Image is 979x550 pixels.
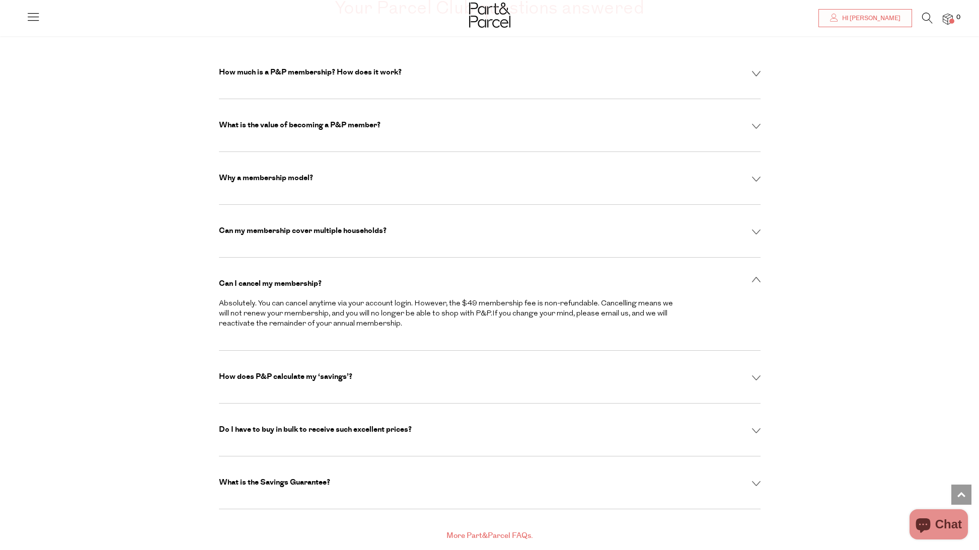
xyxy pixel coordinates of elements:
p: Do I have to buy in bulk to receive such excellent prices? [219,425,412,435]
a: Hi [PERSON_NAME] [818,9,912,27]
a: More Part&Parcel FAQs. [446,530,533,541]
p: Can my membership cover multiple households? [219,226,387,236]
span: 0 [954,13,963,22]
p: What is the value of becoming a P&P member? [219,120,381,130]
p: How much is a P&P membership? How does it work? [219,67,402,77]
span: Hi [PERSON_NAME] [840,14,900,23]
p: Can I cancel my membership? [219,279,322,289]
p: What is the Savings Guarantee? [219,478,330,488]
inbox-online-store-chat: Shopify online store chat [907,509,971,542]
a: 0 [943,14,953,24]
p: Why a membership model? [219,173,313,183]
img: Part&Parcel [469,3,510,28]
div: Absolutely. You can cancel anytime via your account login. However, the $49 membership fee is non... [219,299,682,329]
p: How does P&P calculate my ‘savings’? [219,372,352,382]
